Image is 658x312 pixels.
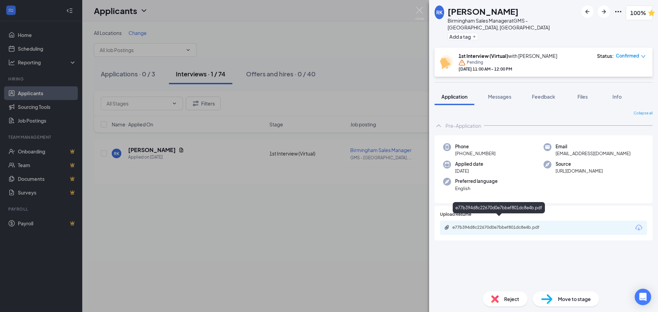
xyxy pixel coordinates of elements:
[467,59,483,66] span: Pending
[448,33,478,40] button: PlusAdd a tag
[597,52,614,59] div: Status :
[472,35,476,39] svg: Plus
[459,53,508,59] b: 1st Interview (Virtual)
[444,225,450,230] svg: Paperclip
[581,5,594,18] button: ArrowLeftNew
[598,5,610,18] button: ArrowRight
[488,93,511,100] span: Messages
[558,295,591,303] span: Move to stage
[436,9,442,16] div: RK
[459,66,557,72] div: [DATE] 11:00 AM - 12:00 PM
[446,122,481,129] div: Pre-Application
[556,167,603,174] span: [URL][DOMAIN_NAME]
[435,122,443,130] svg: ChevronUp
[448,5,519,17] h1: [PERSON_NAME]
[453,202,545,213] div: e77b394d8c22670d0e7bbef801dc8e4b.pdf
[641,54,646,59] span: down
[455,161,483,167] span: Applied date
[556,143,631,150] span: Email
[448,17,577,31] div: Birmingham Sales Manager at GMS - [GEOGRAPHIC_DATA], [GEOGRAPHIC_DATA]
[630,9,646,17] span: 100%
[455,167,483,174] span: [DATE]
[504,295,519,303] span: Reject
[452,225,548,230] div: e77b394d8c22670d0e7bbef801dc8e4b.pdf
[600,8,608,16] svg: ArrowRight
[459,52,557,59] div: with [PERSON_NAME]
[444,225,555,231] a: Paperclipe77b394d8c22670d0e7bbef801dc8e4b.pdf
[635,224,643,232] svg: Download
[532,93,555,100] span: Feedback
[556,161,603,167] span: Source
[455,185,498,192] span: English
[459,59,465,66] svg: Warning
[634,111,653,116] span: Collapse all
[455,150,496,157] span: [PHONE_NUMBER]
[616,52,639,59] span: Confirmed
[455,178,498,185] span: Preferred language
[556,150,631,157] span: [EMAIL_ADDRESS][DOMAIN_NAME]
[614,8,622,16] svg: Ellipses
[577,93,588,100] span: Files
[441,93,467,100] span: Application
[455,143,496,150] span: Phone
[440,211,471,218] span: Upload Resume
[635,289,651,305] div: Open Intercom Messenger
[612,93,622,100] span: Info
[583,8,592,16] svg: ArrowLeftNew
